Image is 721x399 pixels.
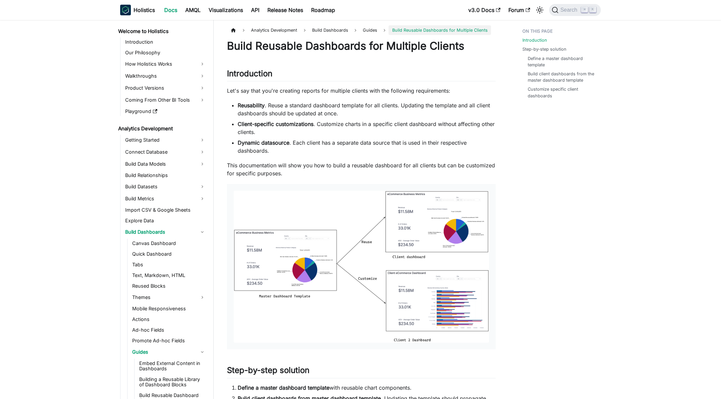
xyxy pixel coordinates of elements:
a: v3.0 Docs [464,5,504,15]
a: HolisticsHolistics [120,5,155,15]
a: Visualizations [205,5,247,15]
a: Our Philosophy [123,48,208,57]
span: Guides [359,25,381,35]
a: Docs [160,5,181,15]
a: Welcome to Holistics [116,27,208,36]
a: Roadmap [307,5,339,15]
a: Quick Dashboard [130,249,208,259]
p: Let's say that you're creating reports for multiple clients with the following requirements: [227,87,496,95]
a: How Holistics Works [123,59,208,69]
strong: Define a master dashboard template [238,384,329,391]
a: Build Relationships [123,171,208,180]
h2: Step-by-step solution [227,365,496,378]
a: Promote Ad-hoc Fields [130,336,208,345]
li: with reusable chart components. [238,384,496,392]
button: Search (Command+K) [549,4,601,16]
li: . Reuse a standard dashboard template for all clients. Updating the template and all client dashb... [238,101,496,117]
a: Build Datasets [123,181,208,192]
kbd: ⌘ [581,7,588,13]
a: Themes [130,292,208,303]
h2: Introduction [227,69,496,81]
h1: Build Reusable Dashboards for Multiple Clients [227,39,496,53]
a: API [247,5,263,15]
strong: Reusability [238,102,265,109]
a: Forum [504,5,534,15]
b: Holistics [134,6,155,14]
li: . Customize charts in a specific client dashboard without affecting other clients. [238,120,496,136]
nav: Docs sidebar [113,20,214,399]
span: Build Dashboards [309,25,351,35]
a: Build Dashboards [123,227,208,237]
a: Import CSV & Google Sheets [123,205,208,215]
img: Holistics [120,5,131,15]
a: Text, Markdown, HTML [130,271,208,280]
a: Playground [123,107,208,116]
a: Guides [130,347,208,357]
a: Analytics Development [116,124,208,133]
a: Building a Reusable Library of Dashboard Blocks [137,375,208,389]
a: Reused Blocks [130,281,208,291]
a: Getting Started [123,135,208,145]
a: Introduction [123,37,208,47]
a: Customize specific client dashboards [528,86,594,99]
a: Introduction [522,37,547,43]
a: Connect Database [123,147,208,157]
a: Release Notes [263,5,307,15]
li: . Each client has a separate data source that is used in their respective dashboards. [238,139,496,155]
nav: Breadcrumbs [227,25,496,35]
a: Step-by-step solution [522,46,566,52]
a: Build Data Models [123,159,208,169]
p: This documentation will show you how to build a reusable dashboard for all clients but can be cus... [227,161,496,177]
a: Build Metrics [123,193,208,204]
a: Actions [130,315,208,324]
kbd: K [589,7,596,13]
strong: Dynamic datasource [238,139,289,146]
a: Product Versions [123,83,208,93]
a: Define a master dashboard template [528,55,594,68]
strong: Client-specific customizations [238,121,313,127]
span: Analytics Development [248,25,300,35]
a: Explore Data [123,216,208,225]
a: Canvas Dashboard [130,239,208,248]
span: Build Reusable Dashboards for Multiple Clients [389,25,491,35]
a: Home page [227,25,240,35]
a: Walkthroughs [123,71,208,81]
a: Embed External Content in Dashboards [137,359,208,373]
button: Switch between dark and light mode (currently light mode) [534,5,545,15]
a: Ad-hoc Fields [130,325,208,335]
a: Coming From Other BI Tools [123,95,208,105]
a: Tabs [130,260,208,269]
img: Overview [234,191,489,343]
a: AMQL [181,5,205,15]
a: Build client dashboards from the master dashboard template [528,71,594,83]
a: Mobile Responsiveness [130,304,208,313]
span: Search [558,7,581,13]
